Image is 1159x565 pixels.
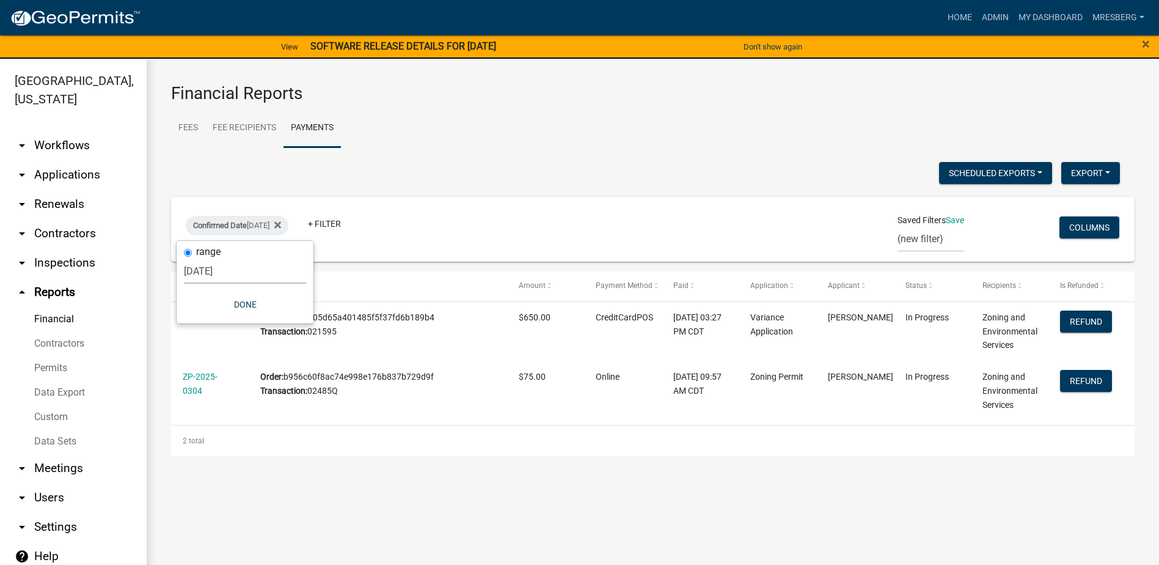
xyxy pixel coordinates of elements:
[260,372,283,382] b: Order:
[946,215,964,225] a: Save
[519,312,550,322] span: $650.00
[739,271,816,301] datatable-header-cell: Application
[905,312,949,322] span: In Progress
[982,372,1037,410] span: Zoning and Environmental Services
[893,271,971,301] datatable-header-cell: Status
[596,312,653,322] span: CreditCardPOS
[673,311,727,339] div: [DATE] 03:27 PM CDT
[15,138,29,153] i: arrow_drop_down
[1060,377,1112,386] wm-modal-confirm: Refund Payment
[1060,311,1112,333] button: Refund
[1060,370,1112,392] button: Refund
[171,109,205,148] a: Fees
[905,372,949,382] span: In Progress
[15,490,29,505] i: arrow_drop_down
[276,37,303,57] a: View
[1061,162,1120,184] button: Export
[283,109,341,148] a: Payments
[596,372,620,382] span: Online
[186,216,288,235] div: [DATE]
[1059,216,1119,238] button: Columns
[905,281,927,290] span: Status
[15,168,29,182] i: arrow_drop_down
[298,213,351,235] a: + Filter
[750,372,803,382] span: Zoning Permit
[15,461,29,476] i: arrow_drop_down
[1060,317,1112,327] wm-modal-confirm: Refund Payment
[507,271,585,301] datatable-header-cell: Amount
[310,40,496,52] strong: SOFTWARE RELEASE DETAILS FOR [DATE]
[193,221,247,230] span: Confirmed Date
[939,162,1052,184] button: Scheduled Exports
[15,256,29,270] i: arrow_drop_down
[816,271,894,301] datatable-header-cell: Applicant
[249,271,507,301] datatable-header-cell: #
[1142,37,1150,51] button: Close
[196,247,221,257] label: range
[828,372,893,382] span: Isaac Wolter
[898,214,946,227] span: Saved Filters
[673,370,727,398] div: [DATE] 09:57 AM CDT
[943,6,977,29] a: Home
[596,281,653,290] span: Payment Method
[184,294,306,316] button: Done
[260,327,307,336] b: Transaction:
[171,271,249,301] datatable-header-cell: Permit #
[15,520,29,534] i: arrow_drop_down
[15,226,29,241] i: arrow_drop_down
[673,281,689,290] span: Paid
[260,386,307,396] b: Transaction:
[1088,6,1149,29] a: mresberg
[171,83,1135,104] h3: Financial Reports
[739,37,807,57] button: Don't show again
[260,370,495,398] div: b956c60f8ac74e998e176b837b729d9f 02485Q
[1060,281,1099,290] span: Is Refunded
[828,312,893,322] span: Sheila Butterfield
[519,372,546,382] span: $75.00
[15,197,29,212] i: arrow_drop_down
[260,311,495,339] div: d0a9b405d65a401485f5f37fd6b189b4 021595
[1014,6,1088,29] a: My Dashboard
[982,312,1037,350] span: Zoning and Environmental Services
[519,281,546,290] span: Amount
[828,281,860,290] span: Applicant
[977,6,1014,29] a: Admin
[205,109,283,148] a: Fee Recipients
[1142,35,1150,53] span: ×
[662,271,739,301] datatable-header-cell: Paid
[1048,271,1125,301] datatable-header-cell: Is Refunded
[183,372,218,396] a: ZP-2025-0304
[971,271,1048,301] datatable-header-cell: Recipients
[750,312,793,336] span: Variance Application
[171,426,1135,456] div: 2 total
[584,271,662,301] datatable-header-cell: Payment Method
[15,549,29,564] i: help
[982,281,1016,290] span: Recipients
[15,285,29,300] i: arrow_drop_up
[750,281,788,290] span: Application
